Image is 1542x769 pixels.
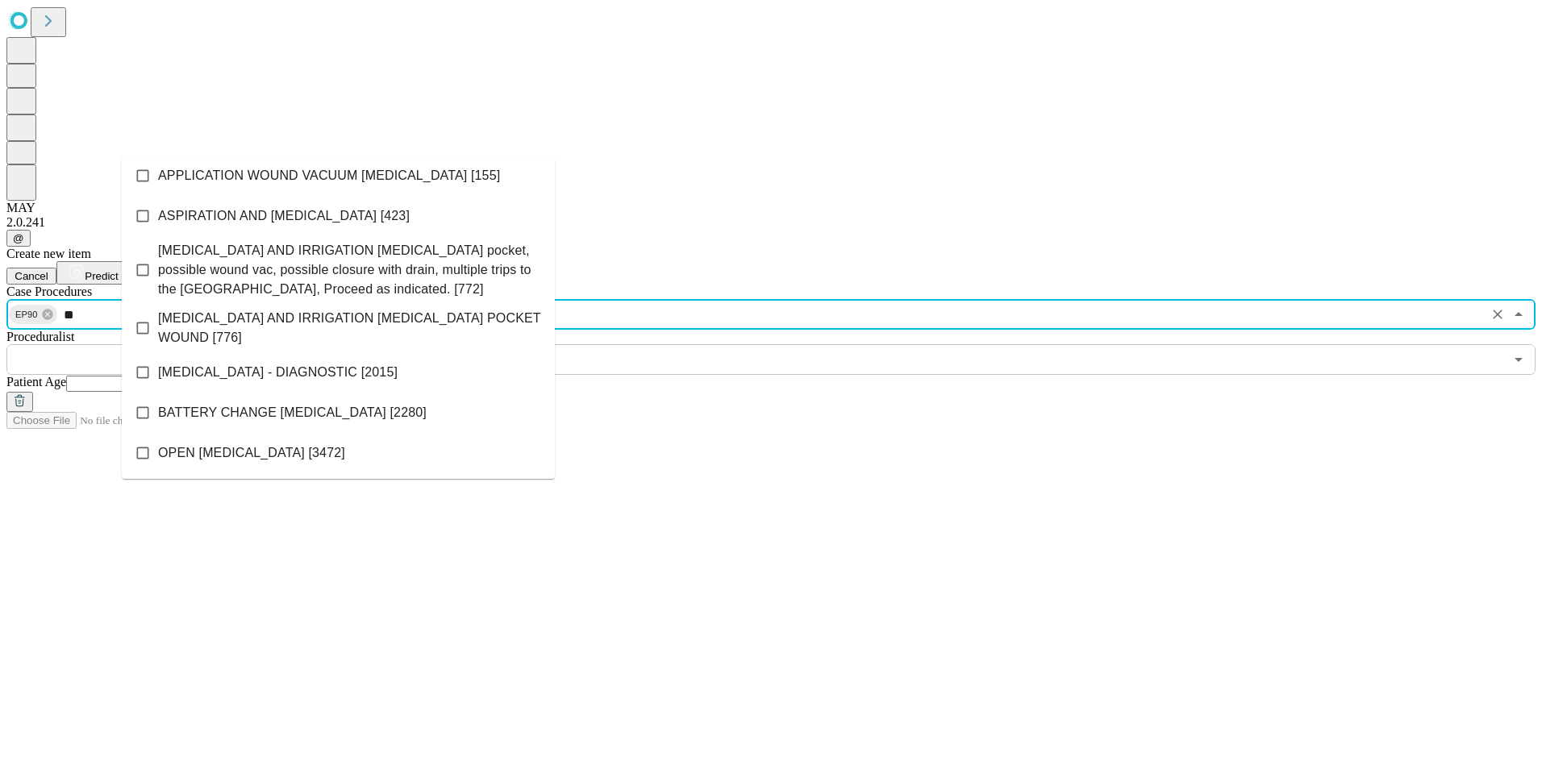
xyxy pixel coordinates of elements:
span: @ [13,232,24,244]
button: Close [1507,303,1530,326]
button: Open [1507,348,1530,371]
span: BATTERY CHANGE [MEDICAL_DATA] [2280] [158,403,427,422]
span: [MEDICAL_DATA] AND IRRIGATION [MEDICAL_DATA] pocket, possible wound vac, possible closure with dr... [158,241,542,299]
span: Proceduralist [6,330,74,343]
span: [MEDICAL_DATA] AND IRRIGATION [MEDICAL_DATA] POCKET WOUND [776] [158,309,542,347]
span: Cancel [15,270,48,282]
button: Cancel [6,268,56,285]
div: MAY [6,201,1536,215]
button: @ [6,230,31,247]
span: Scheduled Procedure [6,285,92,298]
span: OPEN [MEDICAL_DATA] [3472] [158,443,345,463]
button: Clear [1486,303,1509,326]
span: Predict [85,270,118,282]
span: EP90 [9,306,44,324]
span: APPLICATION WOUND VACUUM [MEDICAL_DATA] [155] [158,166,500,185]
button: Predict [56,261,131,285]
span: ASPIRATION AND [MEDICAL_DATA] [423] [158,206,410,226]
div: EP90 [9,305,57,324]
span: Create new item [6,247,91,260]
span: [MEDICAL_DATA] - DIAGNOSTIC [2015] [158,363,398,382]
div: 2.0.241 [6,215,1536,230]
span: Patient Age [6,375,66,389]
